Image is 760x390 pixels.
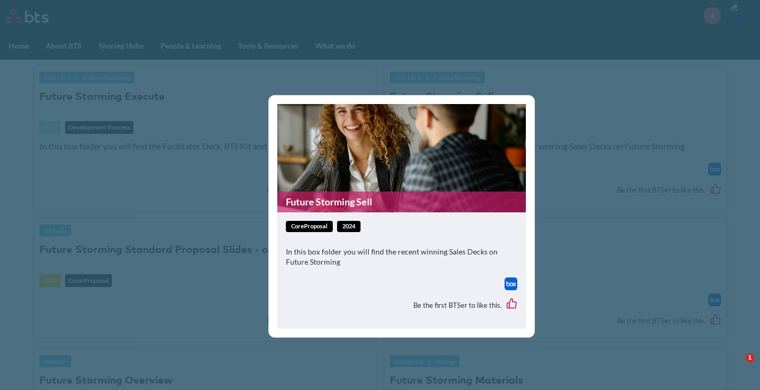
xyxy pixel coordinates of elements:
[286,290,517,320] div: Be the first BTSer to like this.
[337,221,361,232] span: 2024
[505,277,517,290] img: Box logo
[286,221,333,232] span: coreProposal
[277,192,526,212] a: Future Storming Sell
[286,246,517,267] p: In this box folder you will find the recent winning Sales Decks on Future Storming
[505,277,517,290] a: Download file from Box
[746,354,754,362] span: 1
[724,354,749,379] iframe: Intercom live chat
